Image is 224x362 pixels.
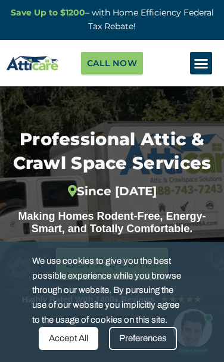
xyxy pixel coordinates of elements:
h1: Professional Attic & Crawl Space Services [9,127,215,198]
p: – with Home Efficiency Federal Tax Rebate! [6,6,218,33]
a: Save Up to $1200 [11,7,85,18]
span: Call Now [87,55,138,71]
div: Need help? Chat with us now! [15,13,54,51]
div: Making Homes Rodent-Free, Energy-Smart, and Totally Comfortable. [9,210,215,236]
div: Preferences [109,327,177,350]
div: Since [DATE] [9,184,215,198]
div: Online Agent [18,50,51,58]
div: Menu Toggle [190,52,213,74]
span: We use cookies to give you the best possible experience while you browse through our website. By ... [32,254,183,327]
a: Call Now [81,52,144,74]
div: Accept All [39,327,98,350]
